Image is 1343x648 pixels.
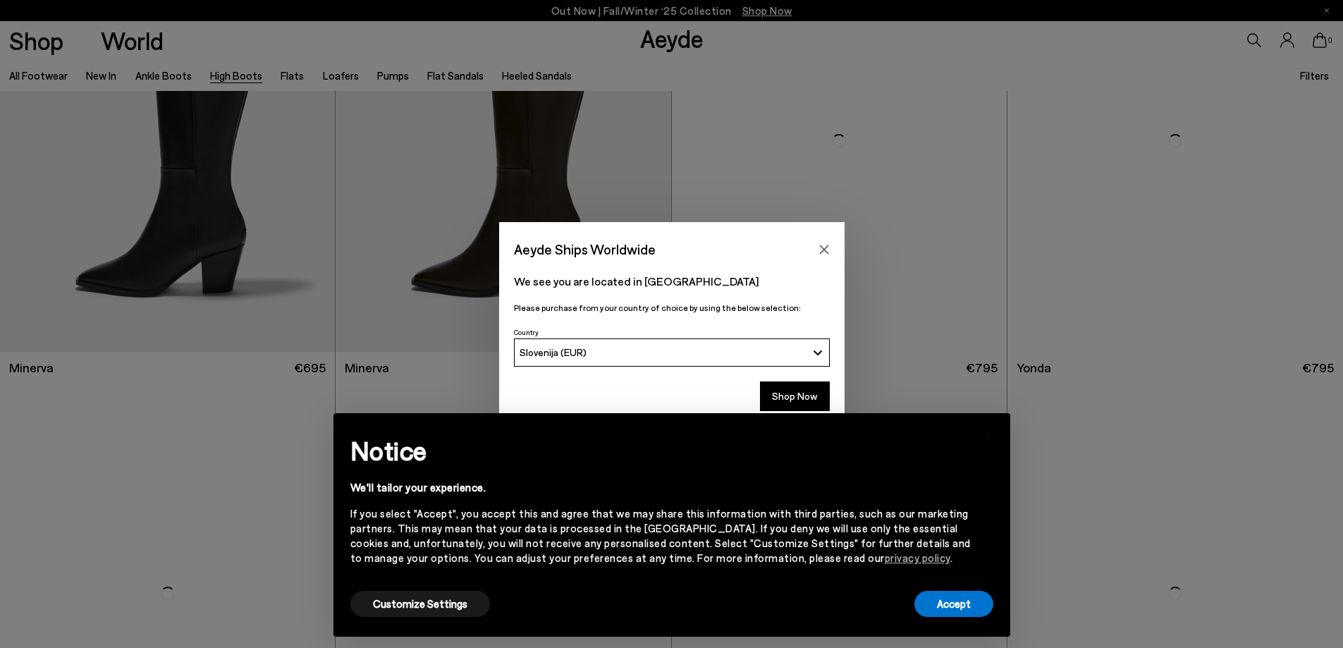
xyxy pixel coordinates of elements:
[350,480,971,495] div: We'll tailor your experience.
[520,346,587,358] span: Slovenija (EUR)
[514,328,539,336] span: Country
[914,591,993,617] button: Accept
[350,591,490,617] button: Customize Settings
[514,273,830,290] p: We see you are located in [GEOGRAPHIC_DATA]
[760,381,830,411] button: Shop Now
[350,432,971,469] h2: Notice
[514,301,830,314] p: Please purchase from your country of choice by using the below selection:
[814,239,835,260] button: Close
[971,417,1005,451] button: Close this notice
[885,551,950,564] a: privacy policy
[514,237,656,262] span: Aeyde Ships Worldwide
[983,424,993,444] span: ×
[350,506,971,566] div: If you select "Accept", you accept this and agree that we may share this information with third p...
